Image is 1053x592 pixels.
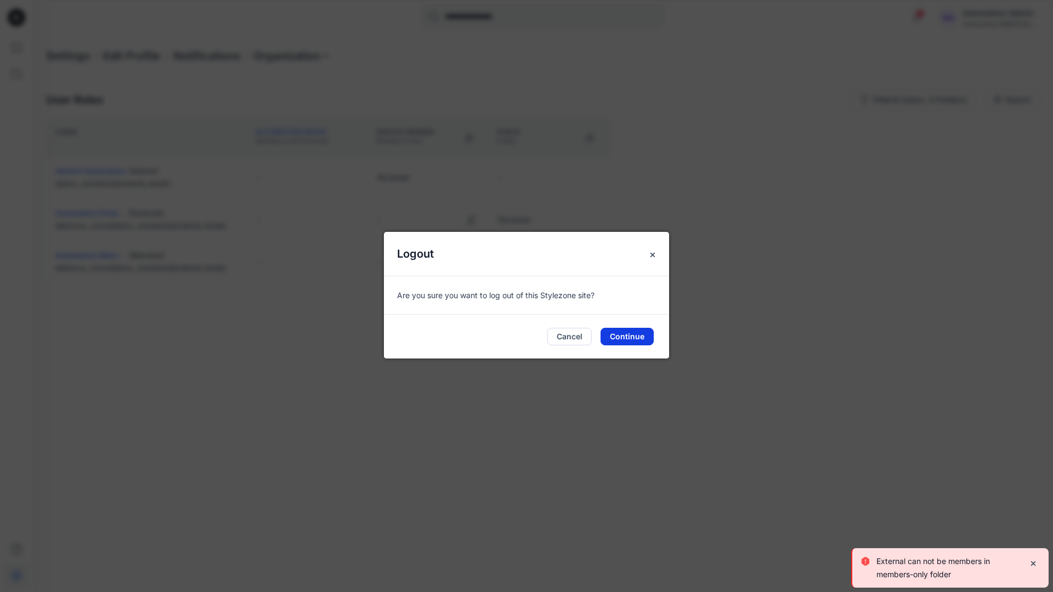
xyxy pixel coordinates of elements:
[847,544,1053,592] div: Notifications-bottom-right
[643,245,663,265] button: Close
[547,328,592,345] button: Cancel
[601,328,654,345] button: Continue
[384,232,447,276] h5: Logout
[397,289,656,301] p: Are you sure you want to log out of this Stylezone site?
[876,555,1020,581] p: External can not be members in members-only folder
